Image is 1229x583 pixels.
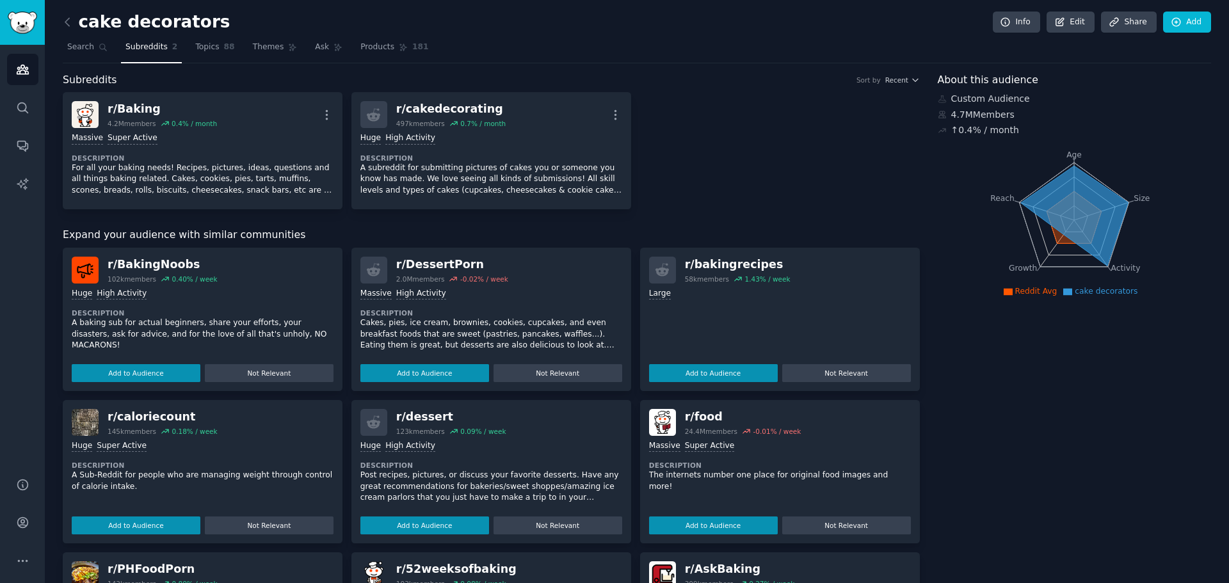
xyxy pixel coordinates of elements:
[649,440,680,452] div: Massive
[72,288,92,300] div: Huge
[938,108,1212,122] div: 4.7M Members
[108,427,156,436] div: 145k members
[385,440,435,452] div: High Activity
[649,288,671,300] div: Large
[360,288,392,300] div: Massive
[172,42,178,53] span: 2
[396,288,446,300] div: High Activity
[460,275,508,284] div: -0.02 % / week
[108,275,156,284] div: 102k members
[315,42,329,53] span: Ask
[172,119,217,128] div: 0.4 % / month
[885,76,908,84] span: Recent
[494,364,622,382] button: Not Relevant
[205,364,333,382] button: Not Relevant
[1101,12,1156,33] a: Share
[885,76,920,84] button: Recent
[396,561,517,577] div: r/ 52weeksofbaking
[782,364,911,382] button: Not Relevant
[360,440,381,452] div: Huge
[649,364,778,382] button: Add to Audience
[1134,193,1150,202] tspan: Size
[248,37,302,63] a: Themes
[63,12,230,33] h2: cake decorators
[72,132,103,145] div: Massive
[1075,287,1137,296] span: cake decorators
[125,42,168,53] span: Subreddits
[360,364,489,382] button: Add to Audience
[67,42,94,53] span: Search
[191,37,239,63] a: Topics88
[649,461,911,470] dt: Description
[360,470,622,504] p: Post recipes, pictures, or discuss your favorite desserts. Have any great recommendations for bak...
[494,516,622,534] button: Not Relevant
[685,440,735,452] div: Super Active
[753,427,801,436] div: -0.01 % / week
[1111,264,1140,273] tspan: Activity
[360,42,394,53] span: Products
[63,37,112,63] a: Search
[990,193,1015,202] tspan: Reach
[108,257,218,273] div: r/ BakingNoobs
[72,364,200,382] button: Add to Audience
[72,154,333,163] dt: Description
[782,516,911,534] button: Not Relevant
[685,561,795,577] div: r/ AskBaking
[360,461,622,470] dt: Description
[1009,264,1037,273] tspan: Growth
[72,516,200,534] button: Add to Audience
[72,409,99,436] img: caloriecount
[396,257,508,273] div: r/ DessertPorn
[360,516,489,534] button: Add to Audience
[108,132,157,145] div: Super Active
[938,92,1212,106] div: Custom Audience
[385,132,435,145] div: High Activity
[72,440,92,452] div: Huge
[360,163,622,196] p: A subreddit for submitting pictures of cakes you or someone you know has made. We love seeing all...
[993,12,1040,33] a: Info
[951,124,1019,137] div: ↑ 0.4 % / month
[205,516,333,534] button: Not Relevant
[460,119,506,128] div: 0.7 % / month
[97,440,147,452] div: Super Active
[360,308,622,317] dt: Description
[97,288,147,300] div: High Activity
[351,92,631,209] a: r/cakedecorating497kmembers0.7% / monthHugeHigh ActivityDescriptionA subreddit for submitting pic...
[224,42,235,53] span: 88
[744,275,790,284] div: 1.43 % / week
[253,42,284,53] span: Themes
[396,119,445,128] div: 497k members
[72,470,333,492] p: A Sub-Reddit for people who are managing weight through control of calorie intake.
[172,275,217,284] div: 0.40 % / week
[649,516,778,534] button: Add to Audience
[412,42,429,53] span: 181
[108,119,156,128] div: 4.2M members
[360,132,381,145] div: Huge
[685,275,729,284] div: 58k members
[72,461,333,470] dt: Description
[195,42,219,53] span: Topics
[108,561,218,577] div: r/ PHFoodPorn
[685,257,791,273] div: r/ bakingrecipes
[172,427,217,436] div: 0.18 % / week
[649,470,911,492] p: The internets number one place for original food images and more!
[1163,12,1211,33] a: Add
[108,101,217,117] div: r/ Baking
[63,72,117,88] span: Subreddits
[63,92,342,209] a: Bakingr/Baking4.2Mmembers0.4% / monthMassiveSuper ActiveDescriptionFor all your baking needs! Rec...
[310,37,347,63] a: Ask
[72,163,333,196] p: For all your baking needs! Recipes, pictures, ideas, questions and all things baking related. Cak...
[685,409,801,425] div: r/ food
[360,317,622,351] p: Cakes, pies, ice cream, brownies, cookies, cupcakes, and even breakfast foods that are sweet (pas...
[8,12,37,34] img: GummySearch logo
[938,72,1038,88] span: About this audience
[72,308,333,317] dt: Description
[121,37,182,63] a: Subreddits2
[63,227,305,243] span: Expand your audience with similar communities
[856,76,881,84] div: Sort by
[72,101,99,128] img: Baking
[72,317,333,351] p: A baking sub for actual beginners, share your efforts, your disasters, ask for advice, and for th...
[649,409,676,436] img: food
[396,427,445,436] div: 123k members
[460,427,506,436] div: 0.09 % / week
